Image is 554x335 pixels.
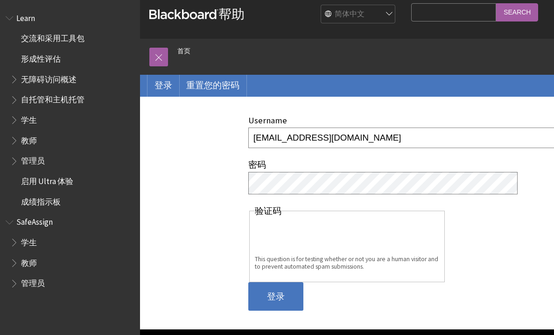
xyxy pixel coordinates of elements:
nav: Book outline for Blackboard SafeAssign [6,214,134,292]
span: 无障碍访问概述 [21,71,77,84]
span: 成绩指示板 [21,194,61,207]
span: 形成性评估 [21,51,61,64]
strong: Blackboard [149,9,218,19]
span: 教师 [21,255,37,268]
div: This question is for testing whether or not you are a human visitor and to prevent automated spam... [255,256,439,270]
input: 登录 [248,282,303,311]
span: Learn [16,10,35,23]
input: Search [496,3,538,21]
span: 管理员 [21,276,45,288]
label: Username [248,115,287,126]
a: 重置您的密码 [179,75,246,96]
span: 教师 [21,133,37,145]
span: 管理员 [21,153,45,166]
span: 自托管和主机托管 [21,92,84,105]
span: 启用 Ultra 体验 [21,173,73,186]
a: 登录 [147,75,179,96]
label: 密码 [248,159,266,170]
nav: Book outline for Blackboard Learn Help [6,10,134,210]
a: 首页 [177,45,190,57]
span: SafeAssign [16,214,53,227]
select: Site Language Selector [321,5,396,24]
span: 交流和采用工具包 [21,31,84,43]
span: 学生 [21,112,37,125]
legend: 验证码 [255,206,281,216]
iframe: reCAPTCHA [255,219,397,256]
span: 学生 [21,235,37,247]
a: Blackboard帮助 [149,6,245,22]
